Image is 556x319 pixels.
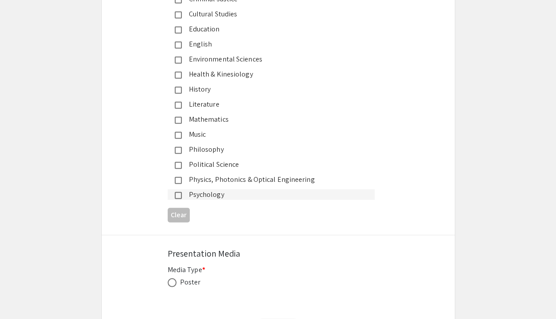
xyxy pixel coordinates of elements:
div: Health & Kinesiology [182,69,368,80]
div: Psychology [182,189,368,200]
div: Physics, Photonics & Optical Engineering [182,174,368,185]
div: Political Science [182,159,368,170]
iframe: Chat [7,279,38,312]
div: Education [182,24,368,35]
mat-label: Media Type [168,265,205,274]
div: Mathematics [182,114,368,125]
button: Clear [168,208,190,223]
div: Cultural Studies [182,9,368,19]
div: Environmental Sciences [182,54,368,65]
div: History [182,84,368,95]
div: Music [182,129,368,140]
div: Presentation Media [168,247,389,260]
div: Philosophy [182,144,368,155]
div: Poster [180,277,201,288]
div: Literature [182,99,368,110]
div: English [182,39,368,50]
